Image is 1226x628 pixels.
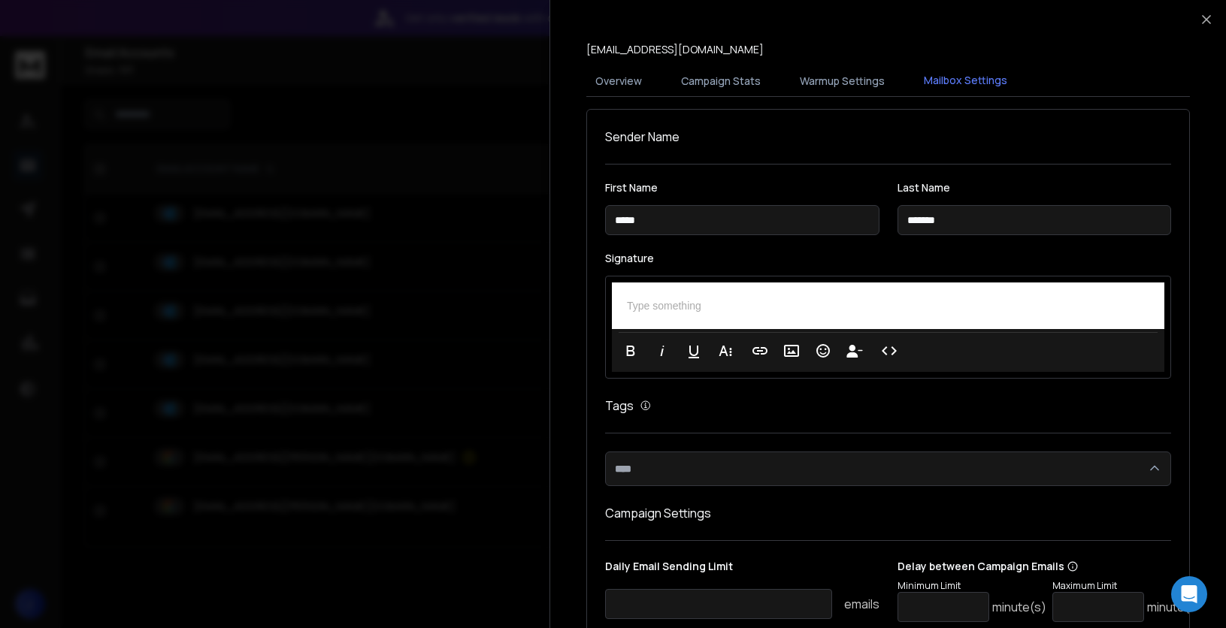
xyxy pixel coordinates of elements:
[992,598,1046,616] p: minute(s)
[605,183,879,193] label: First Name
[586,65,651,98] button: Overview
[898,559,1201,574] p: Delay between Campaign Emails
[711,336,740,366] button: More Text
[746,336,774,366] button: Insert Link (Ctrl+K)
[840,336,869,366] button: Insert Unsubscribe Link
[680,336,708,366] button: Underline (Ctrl+U)
[605,397,634,415] h1: Tags
[1147,598,1201,616] p: minute(s)
[1052,580,1201,592] p: Maximum Limit
[898,580,1046,592] p: Minimum Limit
[809,336,837,366] button: Emoticons
[1171,576,1207,612] div: Open Intercom Messenger
[898,183,1172,193] label: Last Name
[605,128,1171,146] h1: Sender Name
[777,336,806,366] button: Insert Image (Ctrl+P)
[605,504,1171,522] h1: Campaign Settings
[616,336,645,366] button: Bold (Ctrl+B)
[844,595,879,613] p: emails
[605,253,1171,264] label: Signature
[672,65,770,98] button: Campaign Stats
[791,65,894,98] button: Warmup Settings
[586,42,764,57] p: [EMAIL_ADDRESS][DOMAIN_NAME]
[915,64,1016,98] button: Mailbox Settings
[648,336,677,366] button: Italic (Ctrl+I)
[605,559,879,580] p: Daily Email Sending Limit
[875,336,904,366] button: Code View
